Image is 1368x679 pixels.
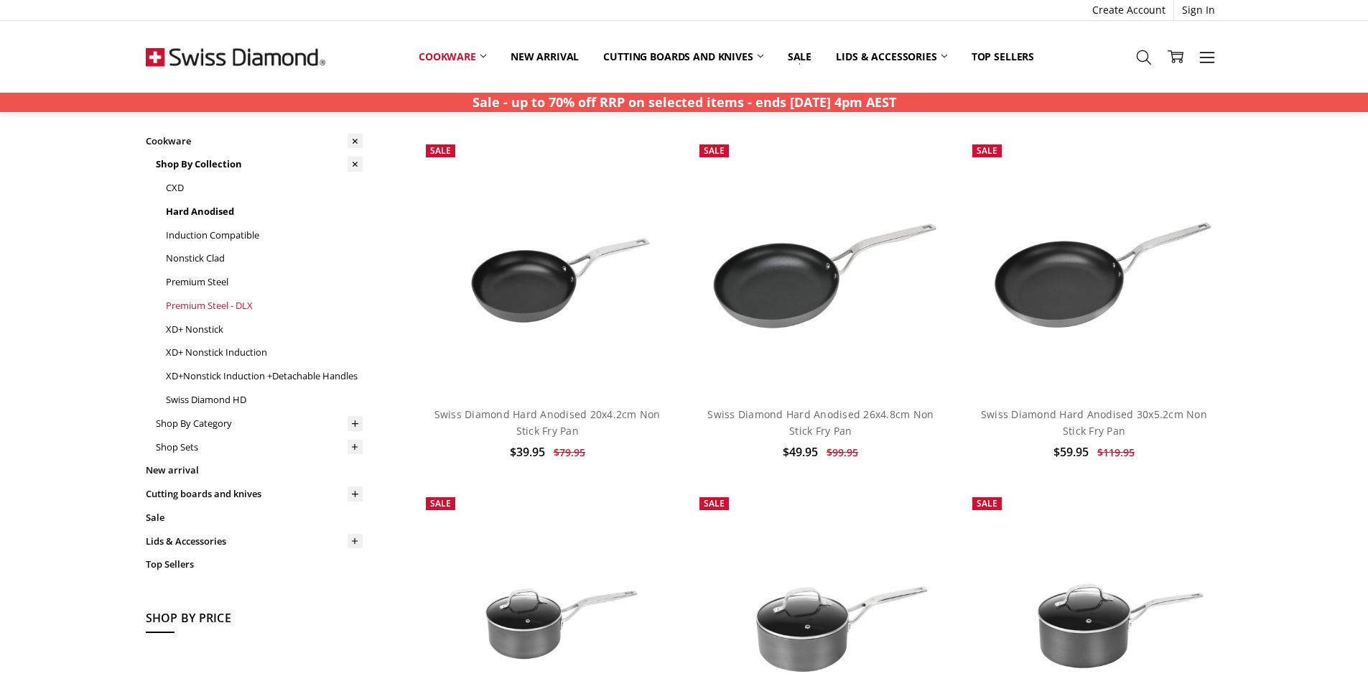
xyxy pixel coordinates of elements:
[510,444,545,460] span: $39.95
[1097,445,1135,459] span: $119.95
[965,137,1222,394] a: Swiss Diamond Hard Anodised 30x5.2cm Non Stick Fry Pan
[977,497,997,509] span: Sale
[166,364,363,388] a: XD+Nonstick Induction +Detachable Handles
[981,407,1207,437] a: Swiss Diamond Hard Anodised 30x5.2cm Non Stick Fry Pan
[146,609,363,634] h5: Shop By Price
[824,41,959,73] a: Lids & Accessories
[146,553,363,576] a: Top Sellers
[498,41,591,73] a: New arrival
[591,41,776,73] a: Cutting boards and knives
[419,180,676,351] img: Swiss Diamond Hard Anodised 20x4.2cm Non Stick Fry Pan
[419,137,676,394] a: Swiss Diamond Hard Anodised 20x4.2cm Non Stick Fry Pan
[166,176,363,200] a: CXD
[166,388,363,412] a: Swiss Diamond HD
[406,41,498,73] a: Cookware
[704,144,725,157] span: Sale
[156,412,363,435] a: Shop By Category
[166,246,363,270] a: Nonstick Clad
[146,129,363,153] a: Cookware
[692,137,949,394] a: Swiss Diamond Hard Anodised 26x4.8cm Non Stick Fry Pan
[959,41,1046,73] a: Top Sellers
[166,200,363,223] a: Hard Anodised
[965,180,1222,351] img: Swiss Diamond Hard Anodised 30x5.2cm Non Stick Fry Pan
[977,144,997,157] span: Sale
[704,497,725,509] span: Sale
[166,294,363,318] a: Premium Steel - DLX
[776,41,824,73] a: Sale
[827,445,858,459] span: $99.95
[146,506,363,530] a: Sale
[430,144,451,157] span: Sale
[156,152,363,176] a: Shop By Collection
[146,458,363,482] a: New arrival
[783,444,818,460] span: $49.95
[146,482,363,506] a: Cutting boards and knives
[692,180,949,351] img: Swiss Diamond Hard Anodised 26x4.8cm Non Stick Fry Pan
[434,407,661,437] a: Swiss Diamond Hard Anodised 20x4.2cm Non Stick Fry Pan
[166,318,363,341] a: XD+ Nonstick
[156,435,363,459] a: Shop Sets
[1053,444,1089,460] span: $59.95
[430,497,451,509] span: Sale
[146,530,363,553] a: Lids & Accessories
[554,445,585,459] span: $79.95
[166,270,363,294] a: Premium Steel
[166,341,363,364] a: XD+ Nonstick Induction
[166,223,363,247] a: Induction Compatible
[707,407,934,437] a: Swiss Diamond Hard Anodised 26x4.8cm Non Stick Fry Pan
[473,93,896,111] strong: Sale - up to 70% off RRP on selected items - ends [DATE] 4pm AEST
[146,21,325,93] img: Free Shipping On Every Order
